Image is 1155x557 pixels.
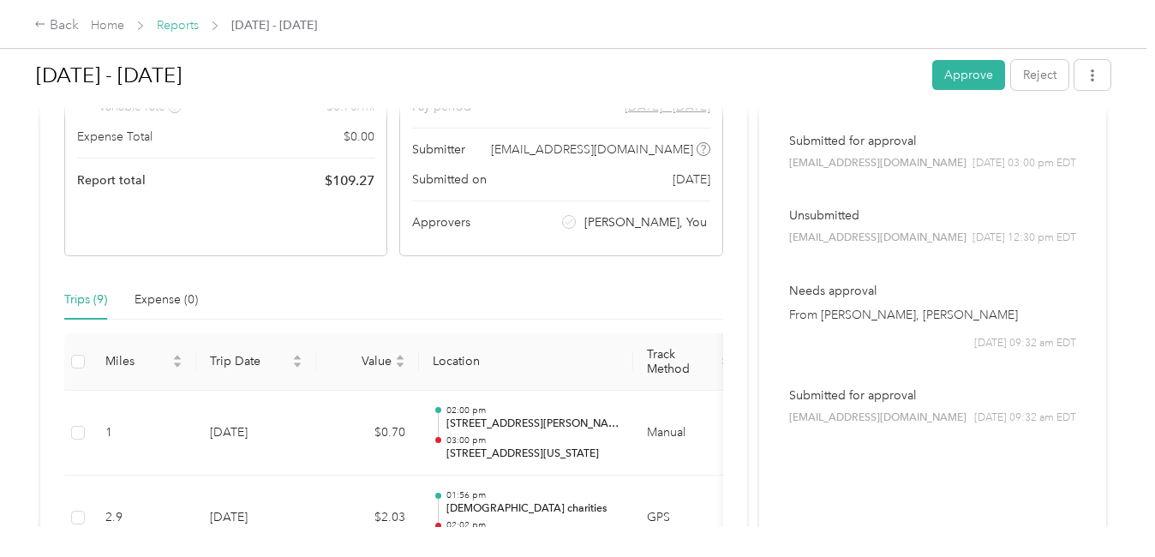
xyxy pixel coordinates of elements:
[196,391,316,476] td: [DATE]
[92,333,196,391] th: Miles
[972,231,1076,246] span: [DATE] 12:30 pm EDT
[316,333,419,391] th: Value
[491,141,693,159] span: [EMAIL_ADDRESS][DOMAIN_NAME]
[412,141,465,159] span: Submitter
[446,519,619,531] p: 02:02 pm
[34,15,79,36] div: Back
[395,360,405,370] span: caret-down
[932,60,1005,90] button: Approve
[77,128,153,146] span: Expense Total
[584,213,707,231] span: [PERSON_NAME], You
[789,386,1076,404] p: Submitted for approval
[633,333,745,391] th: Track Method
[105,354,169,368] span: Miles
[789,282,1076,300] p: Needs approval
[721,352,731,362] span: caret-up
[36,55,920,96] h1: Sep 15 - 28, 2025
[446,501,619,517] p: [DEMOGRAPHIC_DATA] charities
[789,207,1076,225] p: Unsubmitted
[972,156,1076,171] span: [DATE] 03:00 pm EDT
[789,306,1076,324] p: From [PERSON_NAME], [PERSON_NAME]
[633,391,745,476] td: Manual
[789,231,966,246] span: [EMAIL_ADDRESS][DOMAIN_NAME]
[1059,461,1155,557] iframe: Everlance-gr Chat Button Frame
[135,290,198,309] div: Expense (0)
[64,290,107,309] div: Trips (9)
[412,213,470,231] span: Approvers
[231,16,317,34] span: [DATE] - [DATE]
[1011,60,1068,90] button: Reject
[210,354,289,368] span: Trip Date
[789,132,1076,150] p: Submitted for approval
[673,171,710,189] span: [DATE]
[647,347,717,376] span: Track Method
[789,410,966,426] span: [EMAIL_ADDRESS][DOMAIN_NAME]
[446,446,619,462] p: [STREET_ADDRESS][US_STATE]
[419,333,633,391] th: Location
[157,18,199,33] a: Reports
[292,360,302,370] span: caret-down
[325,171,374,191] span: $ 109.27
[446,404,619,416] p: 02:00 pm
[77,171,146,189] span: Report total
[721,360,731,370] span: caret-down
[316,391,419,476] td: $0.70
[395,352,405,362] span: caret-up
[292,352,302,362] span: caret-up
[196,333,316,391] th: Trip Date
[446,434,619,446] p: 03:00 pm
[789,156,966,171] span: [EMAIL_ADDRESS][DOMAIN_NAME]
[446,416,619,432] p: [STREET_ADDRESS][PERSON_NAME][US_STATE]
[330,354,392,368] span: Value
[974,410,1076,426] span: [DATE] 09:32 am EDT
[412,171,487,189] span: Submitted on
[172,352,183,362] span: caret-up
[92,391,196,476] td: 1
[91,18,124,33] a: Home
[172,360,183,370] span: caret-down
[446,489,619,501] p: 01:56 pm
[344,128,374,146] span: $ 0.00
[974,336,1076,351] span: [DATE] 09:32 am EDT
